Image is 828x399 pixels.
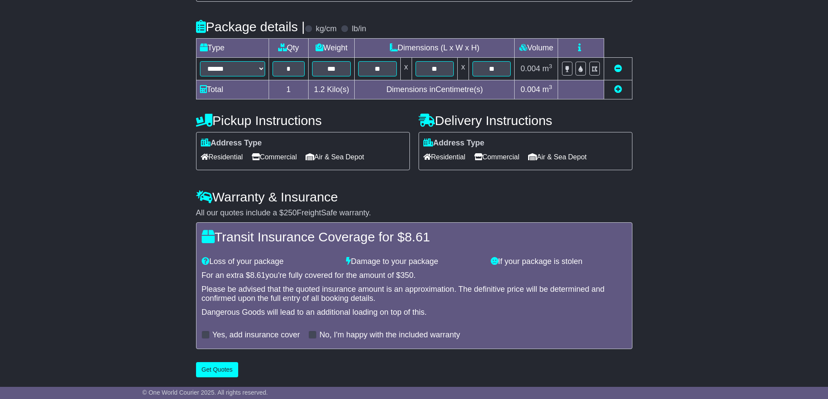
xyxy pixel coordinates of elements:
td: 1 [269,80,309,99]
span: Residential [201,150,243,164]
td: x [400,58,412,80]
div: If your package is stolen [486,257,631,267]
a: Remove this item [614,64,622,73]
div: All our quotes include a $ FreightSafe warranty. [196,208,632,218]
span: Commercial [252,150,297,164]
a: Add new item [614,85,622,94]
div: Damage to your package [342,257,486,267]
div: Please be advised that the quoted insurance amount is an approximation. The definitive price will... [202,285,627,303]
span: Air & Sea Depot [528,150,587,164]
span: m [542,64,552,73]
span: Commercial [474,150,519,164]
span: Residential [423,150,466,164]
h4: Pickup Instructions [196,113,410,128]
div: For an extra $ you're fully covered for the amount of $ . [202,271,627,280]
td: Qty [269,39,309,58]
label: Address Type [423,138,485,148]
div: Dangerous Goods will lead to an additional loading on top of this. [202,308,627,317]
h4: Delivery Instructions [419,113,632,128]
td: x [458,58,469,80]
span: 1.2 [314,85,325,94]
label: lb/in [352,24,366,34]
sup: 3 [549,63,552,69]
span: © One World Courier 2025. All rights reserved. [143,389,268,396]
span: 250 [284,208,297,217]
h4: Transit Insurance Coverage for $ [202,230,627,244]
td: Kilo(s) [309,80,355,99]
span: 0.004 [521,85,540,94]
sup: 3 [549,84,552,90]
td: Dimensions (L x W x H) [355,39,515,58]
td: Weight [309,39,355,58]
td: Volume [515,39,558,58]
td: Type [196,39,269,58]
label: kg/cm [316,24,336,34]
span: 8.61 [405,230,430,244]
span: m [542,85,552,94]
td: Dimensions in Centimetre(s) [355,80,515,99]
label: Yes, add insurance cover [213,330,300,340]
h4: Warranty & Insurance [196,190,632,204]
td: Total [196,80,269,99]
span: 350 [400,271,413,280]
span: 0.004 [521,64,540,73]
div: Loss of your package [197,257,342,267]
button: Get Quotes [196,362,239,377]
label: Address Type [201,138,262,148]
span: Air & Sea Depot [306,150,364,164]
span: 8.61 [250,271,266,280]
h4: Package details | [196,20,305,34]
label: No, I'm happy with the included warranty [319,330,460,340]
